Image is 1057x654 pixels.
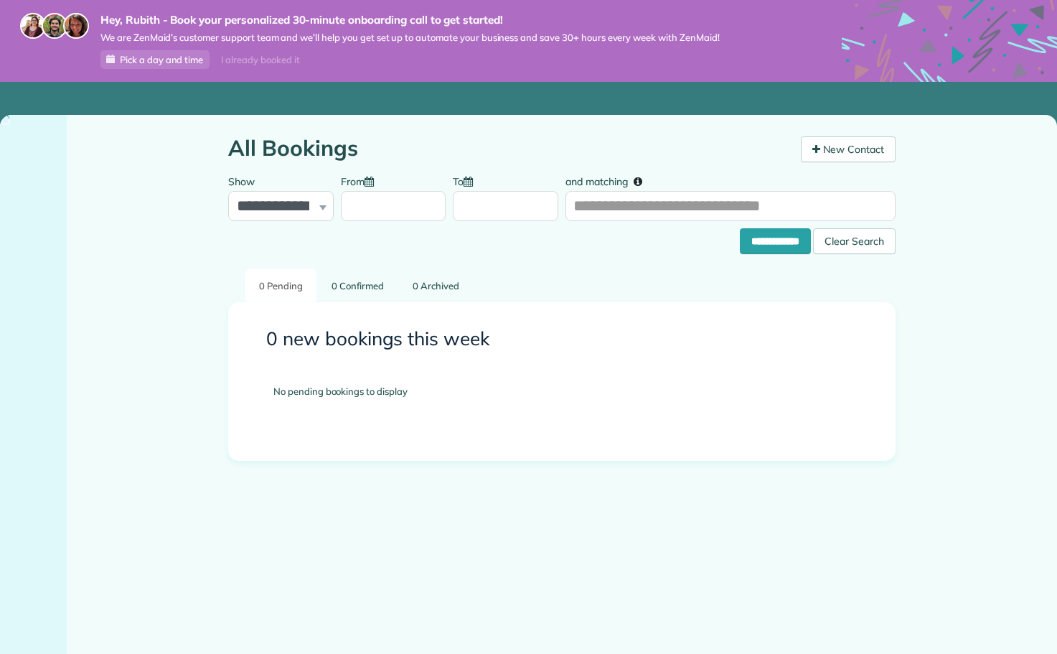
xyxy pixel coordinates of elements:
span: We are ZenMaid’s customer support team and we’ll help you get set up to automate your business an... [100,32,720,44]
img: maria-72a9807cf96188c08ef61303f053569d2e2a8a1cde33d635c8a3ac13582a053d.jpg [20,13,46,39]
label: To [453,167,480,194]
a: 0 Pending [245,268,316,302]
div: Clear Search [813,228,896,254]
a: 0 Confirmed [318,268,398,302]
a: 0 Archived [399,268,473,302]
strong: Hey, Rubith - Book your personalized 30-minute onboarding call to get started! [100,13,720,27]
span: Pick a day and time [120,54,203,65]
label: From [341,167,381,194]
h1: All Bookings [228,136,790,160]
div: No pending bookings to display [252,363,872,421]
img: jorge-587dff0eeaa6aab1f244e6dc62b8924c3b6ad411094392a53c71c6c4a576187d.jpg [42,13,67,39]
a: Clear Search [813,231,896,243]
div: I already booked it [212,51,308,69]
a: Pick a day and time [100,50,210,69]
h3: 0 new bookings this week [266,329,858,350]
a: New Contact [801,136,896,162]
label: and matching [565,167,652,194]
img: michelle-19f622bdf1676172e81f8f8fba1fb50e276960ebfe0243fe18214015130c80e4.jpg [63,13,89,39]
